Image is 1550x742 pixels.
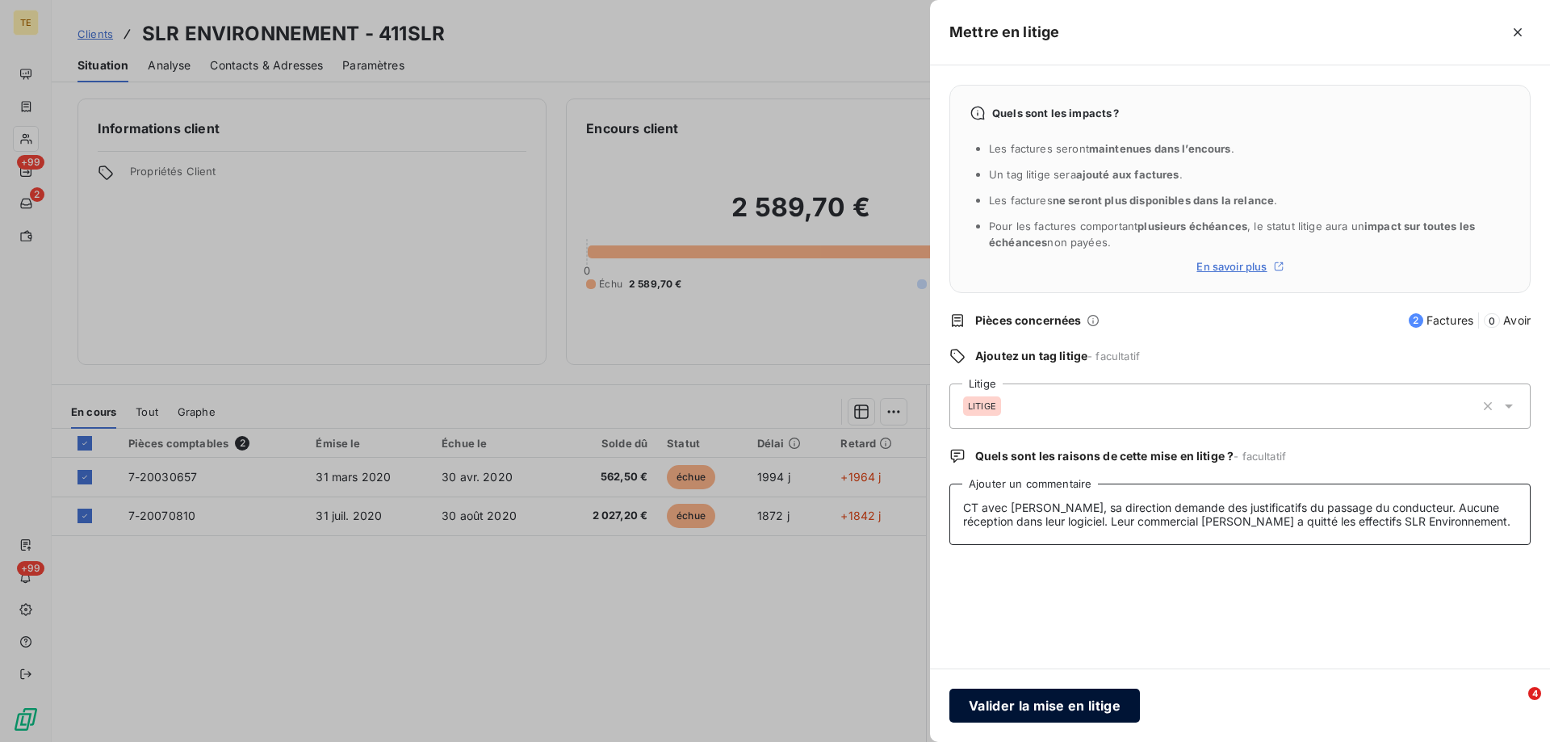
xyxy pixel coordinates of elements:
textarea: CT avec [PERSON_NAME], sa direction demande des justificatifs du passage du conducteur. Aucune ré... [949,484,1531,545]
span: ajouté aux factures [1076,168,1179,181]
span: 4 [1528,687,1541,700]
span: maintenues dans l’encours [1089,142,1231,155]
a: En savoir plus [970,260,1510,273]
span: Les factures seront . [989,142,1234,155]
span: 2 [1409,313,1423,328]
span: Quels sont les raisons de cette mise en litige ? [975,449,1234,463]
h5: Mettre en litige [949,21,1059,44]
span: plusieurs échéances [1137,220,1247,233]
span: 0 [1484,313,1500,328]
span: Ajoutez un tag litige [975,349,1087,363]
span: En savoir plus [1196,260,1267,273]
span: Factures Avoir [1409,312,1531,329]
span: Un tag litige sera . [989,168,1183,181]
iframe: Intercom live chat [1495,687,1534,726]
span: LITIGE [968,401,996,411]
span: - facultatif [1087,350,1140,363]
span: Pièces concernées [975,312,1082,329]
span: Les factures . [989,194,1277,207]
span: Pour les factures comportant , le statut litige aura un non payées. [989,220,1475,249]
span: ne seront plus disponibles dans la relance [1053,194,1274,207]
span: Quels sont les impacts ? [992,107,1120,119]
button: Valider la mise en litige [949,689,1140,723]
span: - facultatif [1234,450,1286,463]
